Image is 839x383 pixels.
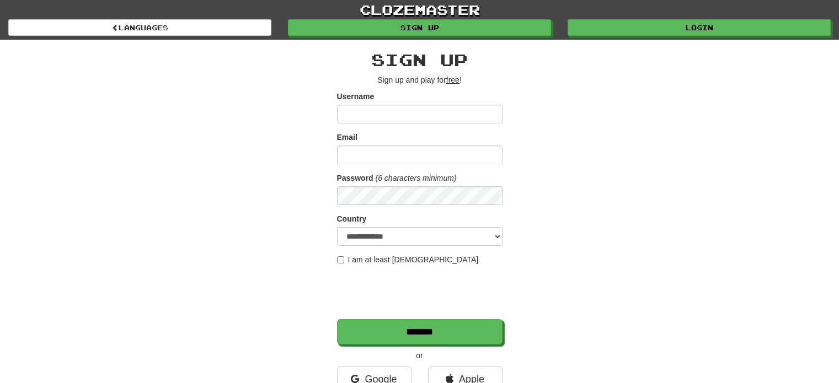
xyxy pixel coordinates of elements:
[337,51,503,69] h2: Sign up
[337,172,373,184] label: Password
[8,19,271,36] a: Languages
[288,19,551,36] a: Sign up
[568,19,831,36] a: Login
[337,254,479,265] label: I am at least [DEMOGRAPHIC_DATA]
[337,91,375,102] label: Username
[337,271,505,314] iframe: reCAPTCHA
[337,213,367,224] label: Country
[446,75,459,84] u: free
[337,74,503,85] p: Sign up and play for !
[337,132,357,143] label: Email
[337,350,503,361] p: or
[376,174,457,182] em: (6 characters minimum)
[337,256,344,263] input: I am at least [DEMOGRAPHIC_DATA]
